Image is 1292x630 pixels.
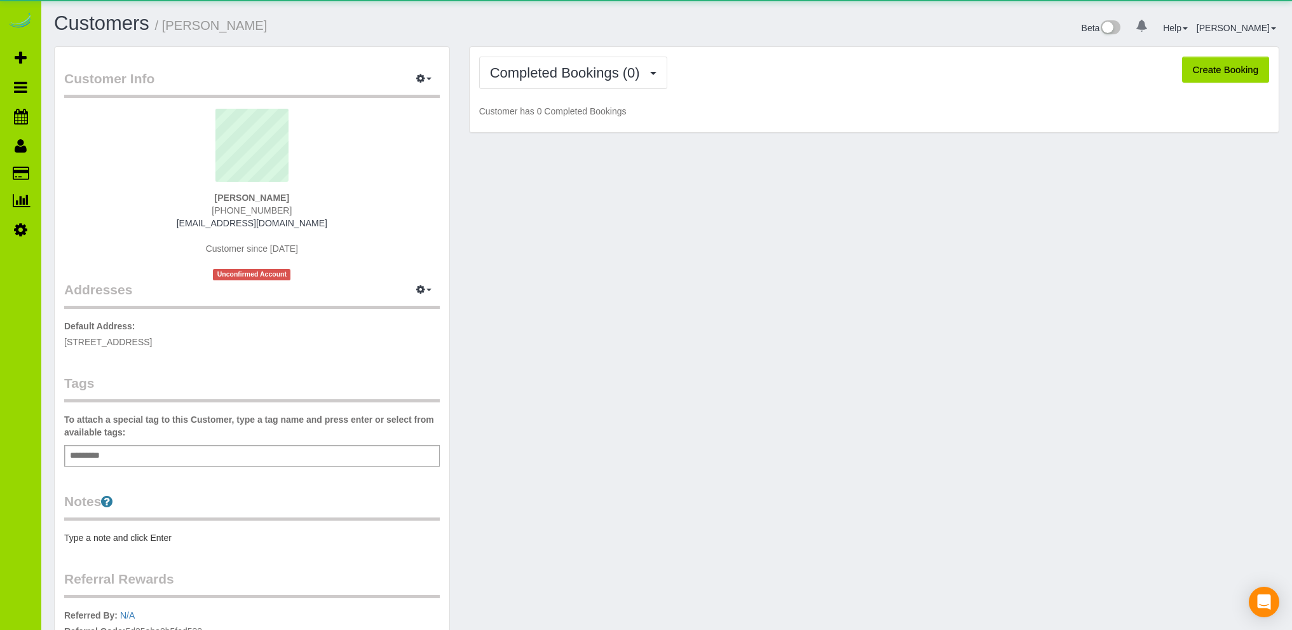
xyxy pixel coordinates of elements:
[64,609,118,622] label: Referred By:
[64,374,440,402] legend: Tags
[177,218,327,228] a: [EMAIL_ADDRESS][DOMAIN_NAME]
[64,320,135,332] label: Default Address:
[1182,57,1269,83] button: Create Booking
[64,69,440,98] legend: Customer Info
[213,269,290,280] span: Unconfirmed Account
[64,413,440,439] label: To attach a special tag to this Customer, type a tag name and press enter or select from availabl...
[215,193,289,203] strong: [PERSON_NAME]
[212,205,292,216] span: [PHONE_NUMBER]
[1163,23,1188,33] a: Help
[54,12,149,34] a: Customers
[1197,23,1276,33] a: [PERSON_NAME]
[64,337,152,347] span: [STREET_ADDRESS]
[64,531,440,544] pre: Type a note and click Enter
[1249,587,1279,617] div: Open Intercom Messenger
[206,243,298,254] span: Customer since [DATE]
[1099,20,1120,37] img: New interface
[479,57,667,89] button: Completed Bookings (0)
[155,18,268,32] small: / [PERSON_NAME]
[1082,23,1121,33] a: Beta
[64,492,440,521] legend: Notes
[120,610,135,620] a: N/A
[8,13,33,31] img: Automaid Logo
[479,105,1269,118] p: Customer has 0 Completed Bookings
[64,570,440,598] legend: Referral Rewards
[490,65,646,81] span: Completed Bookings (0)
